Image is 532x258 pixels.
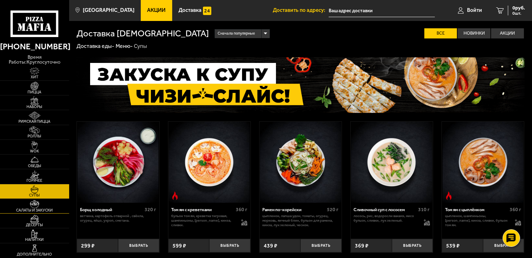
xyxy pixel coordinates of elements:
span: 520 г [327,207,338,213]
a: Острое блюдоТом ям с цыплёнком [442,122,524,203]
div: Супы [134,43,147,50]
span: 360 г [236,207,247,213]
span: Войти [467,8,482,13]
img: Том ям с цыплёнком [443,122,524,203]
a: Борщ холодный [77,122,159,203]
h1: Доставка [DEMOGRAPHIC_DATA] [76,29,209,38]
span: 360 г [510,207,521,213]
input: Ваш адрес доставки [329,4,435,17]
span: 0 руб. [512,6,525,10]
div: Борщ холодный [80,207,143,212]
span: 320 г [145,207,156,213]
button: Выбрать [483,239,524,252]
a: Сливочный суп с лососем [351,122,433,203]
a: Меню- [116,43,133,49]
span: [GEOGRAPHIC_DATA] [83,8,134,13]
button: Выбрать [300,239,342,252]
p: цыпленок, лапша удон, томаты, огурец, морковь, яичный блин, бульон для рамена, кинза, лук зеленый... [262,214,338,227]
div: Сливочный суп с лососем [354,207,417,212]
a: Рамен по-корейски [260,122,342,203]
span: Сначала популярные [218,28,255,39]
img: 15daf4d41897b9f0e9f617042186c801.svg [203,7,211,15]
a: Доставка еды- [76,43,114,49]
label: Новинки [458,28,490,38]
span: 310 г [418,207,430,213]
img: Том ям с креветками [169,122,250,203]
button: Выбрать [209,239,250,252]
span: 0 шт. [512,11,525,15]
button: Выбрать [392,239,433,252]
p: ветчина, картофель отварной , свёкла, огурец, яйцо, укроп, сметана. [80,214,156,223]
p: бульон том ям, креветка тигровая, шампиньоны, [PERSON_NAME], кинза, сливки. [171,214,235,227]
div: Рамен по-корейски [262,207,325,212]
span: 299 ₽ [81,243,95,249]
img: Острое блюдо [445,192,453,200]
label: Акции [491,28,524,38]
img: Острое блюдо [171,192,179,200]
span: Доставить по адресу: [273,8,329,13]
div: Том ям с креветками [171,207,234,212]
img: Рамен по-корейски [260,122,341,203]
span: 599 ₽ [173,243,186,249]
span: Доставка [178,8,202,13]
span: 439 ₽ [264,243,277,249]
span: 539 ₽ [446,243,460,249]
label: Все [424,28,457,38]
img: Сливочный суп с лососем [351,122,432,203]
p: лосось, рис, водоросли вакамэ, мисо бульон, сливки, лук зеленый. [354,214,418,223]
img: Борщ холодный [78,122,159,203]
p: цыпленок, шампиньоны, [PERSON_NAME], кинза, сливки, бульон том ям. [445,214,509,227]
div: Том ям с цыплёнком [445,207,508,212]
a: Острое блюдоТом ям с креветками [168,122,250,203]
span: Акции [147,8,166,13]
span: 369 ₽ [355,243,369,249]
button: Выбрать [118,239,159,252]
